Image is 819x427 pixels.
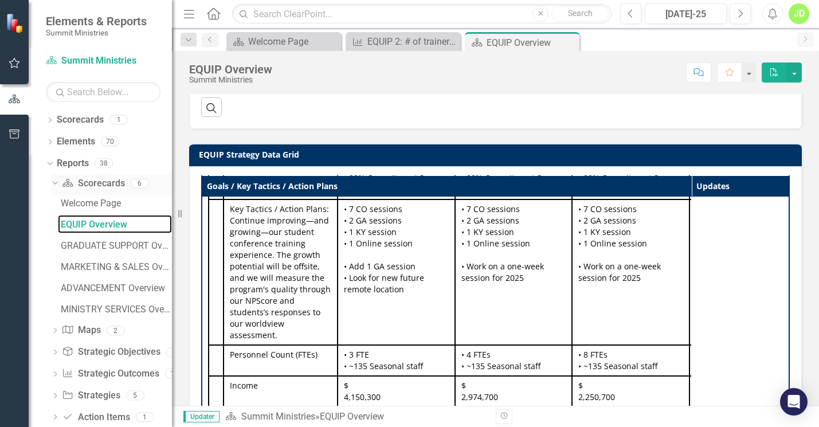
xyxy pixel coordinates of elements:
td: • 4 FTEs • ~135 Seasonal staff [455,345,572,376]
a: EQUIP Overview [58,215,172,233]
a: Strategic Outcomes [62,367,159,381]
div: ADVANCEMENT Overview [61,283,172,293]
button: [DATE]-25 [645,3,727,24]
div: 6 [131,178,149,188]
a: MARKETING & SALES Overview [58,257,172,276]
td: • 7 CO sessions • 2 GA sessions • 1 KY session • 1 Online session • Work on a one-week session fo... [455,199,572,345]
a: Scorecards [62,177,124,190]
div: EQUIP Overview [61,220,172,230]
div: Open Intercom Messenger [780,388,808,416]
div: GRADUATE SUPPORT Overview [61,241,172,251]
td: • 5 FTEs • ~135 Seasonal staff [689,345,806,376]
a: ADVANCEMENT Overview [58,279,172,297]
a: GRADUATE SUPPORT Overview [58,236,172,254]
button: Search [551,6,609,22]
a: Reports [57,157,89,170]
td: • 8 FTEs • ~135 Seasonal staff [572,345,689,376]
td: • 7 CO sessions • 2 GA sessions • 1 KY session • 1 Online session • Add 1 GA session • Look for n... [338,199,454,345]
td: Income [224,376,338,407]
td: • 7 CO sessions • 2 GA sessions • 1 KY session • 1 Online session • Work on a one-week session fo... [689,199,806,345]
a: Strategies [62,389,120,402]
input: Search ClearPoint... [232,4,612,24]
div: EQUIP Overview [320,411,384,422]
a: Strategic Objectives [62,346,160,359]
td: Personnel Count (FTEs) [224,345,338,376]
div: Welcome Page [61,198,172,209]
div: EQUIP Overview [189,63,272,76]
div: MARKETING & SALES Overview [61,262,172,272]
a: Summit Ministries [241,411,315,422]
div: Summit Ministries [189,76,272,84]
td: $ 2,250,700 [572,376,689,407]
a: EQUIP 2: # of trainers trained [348,34,457,49]
div: [DATE]-25 [649,7,723,21]
td: • 3 FTE • ~135 Seasonal staff [338,345,454,376]
div: » [225,410,487,424]
div: 2 [107,326,125,335]
div: 5 [166,347,185,357]
div: EQUIP Overview [487,36,577,50]
td: $ 2,974,700 [455,376,572,407]
div: 1 [109,115,128,125]
div: Welcome Page [248,34,338,49]
a: Action Items [62,411,130,424]
a: Elements [57,135,95,148]
td: Key Tactics / Action Plans: Continue improving—and growing—our student conference training experi... [224,199,338,345]
div: 38 [95,158,113,168]
div: 18 [165,369,183,379]
td: • 7 CO sessions • 2 GA sessions • 1 KY session • 1 Online session • Work on a one-week session fo... [572,199,689,345]
span: Updater [183,411,220,422]
span: Elements & Reports [46,14,147,28]
div: 5 [126,391,144,401]
input: Search Below... [46,82,160,102]
a: Maps [62,324,100,337]
h3: EQUIP Strategy Data Grid [199,150,796,159]
img: ClearPoint Strategy [6,13,26,33]
div: 70 [101,137,119,147]
button: JD [789,3,809,24]
div: MINISTRY SERVICES Overview [61,304,172,315]
span: Search [568,9,593,18]
td: $ 1,905,914 [689,376,806,407]
small: Summit Ministries [46,28,147,37]
a: Welcome Page [229,34,338,49]
a: MINISTRY SERVICES Overview [58,300,172,318]
div: 1 [136,412,154,422]
div: EQUIP 2: # of trainers trained [367,34,457,49]
a: Summit Ministries [46,54,160,68]
a: Scorecards [57,113,104,127]
a: Welcome Page [58,194,172,212]
td: $ 4,150,300 [338,376,454,407]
